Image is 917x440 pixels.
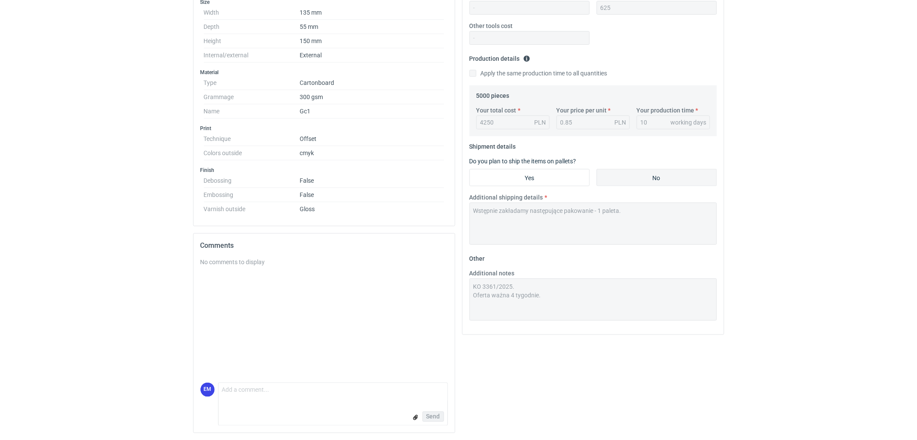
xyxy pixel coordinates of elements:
[300,6,444,20] dd: 135 mm
[469,22,513,30] label: Other tools cost
[200,167,448,174] h3: Finish
[200,383,215,397] div: Ewelina Macek
[300,188,444,202] dd: False
[469,278,717,321] textarea: KO 3361/2025. Oferta ważna 4 tygodnie.
[200,258,448,266] div: No comments to display
[200,240,448,251] h2: Comments
[300,132,444,146] dd: Offset
[204,202,300,212] dt: Varnish outside
[204,188,300,202] dt: Embossing
[204,174,300,188] dt: Debossing
[300,90,444,104] dd: 300 gsm
[469,252,485,262] legend: Other
[469,158,576,165] label: Do you plan to ship the items on pallets?
[423,412,444,422] button: Send
[476,106,516,115] label: Your total cost
[469,52,530,62] legend: Production details
[300,34,444,48] dd: 150 mm
[300,76,444,90] dd: Cartonboard
[204,48,300,62] dt: Internal/external
[204,34,300,48] dt: Height
[426,414,440,420] span: Send
[469,69,607,78] label: Apply the same production time to all quantities
[204,104,300,119] dt: Name
[557,106,607,115] label: Your price per unit
[200,125,448,132] h3: Print
[671,118,707,127] div: working days
[204,20,300,34] dt: Depth
[200,383,215,397] figcaption: EM
[300,48,444,62] dd: External
[469,140,516,150] legend: Shipment details
[469,193,543,202] label: Additional shipping details
[200,69,448,76] h3: Material
[469,203,717,245] textarea: Wstępnie zakładamy następujące pakowanie - 1 paleta.
[615,118,626,127] div: PLN
[535,118,546,127] div: PLN
[204,6,300,20] dt: Width
[204,76,300,90] dt: Type
[469,269,515,278] label: Additional notes
[476,89,510,99] legend: 5000 pieces
[300,20,444,34] dd: 55 mm
[204,90,300,104] dt: Grammage
[300,146,444,160] dd: cmyk
[637,106,695,115] label: Your production time
[300,104,444,119] dd: Gc1
[204,132,300,146] dt: Technique
[300,174,444,188] dd: False
[300,202,444,212] dd: Gloss
[204,146,300,160] dt: Colors outside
